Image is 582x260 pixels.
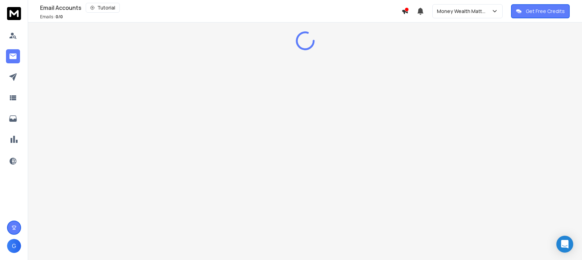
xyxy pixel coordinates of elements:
[556,236,573,253] div: Open Intercom Messenger
[511,4,570,18] button: Get Free Credits
[40,3,401,13] div: Email Accounts
[7,239,21,253] button: G
[526,8,565,15] p: Get Free Credits
[86,3,120,13] button: Tutorial
[437,8,491,15] p: Money Wealth Matters
[40,14,63,20] p: Emails :
[55,14,63,20] span: 0 / 0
